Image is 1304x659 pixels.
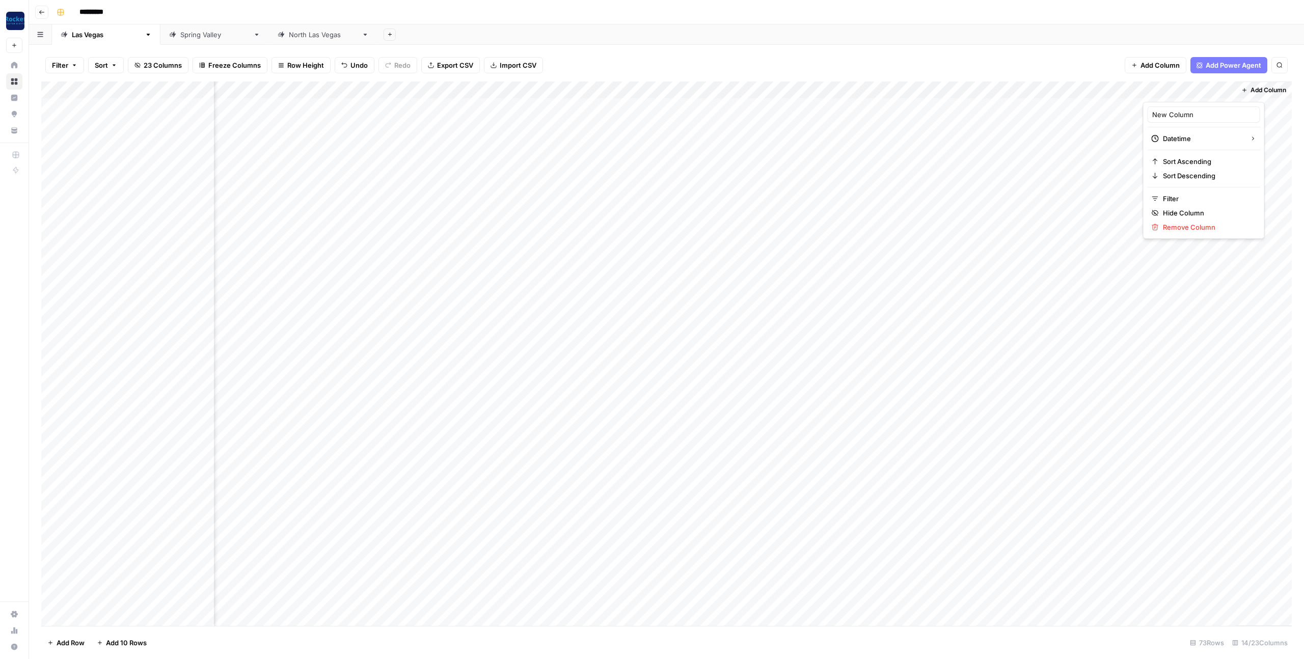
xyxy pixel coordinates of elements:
span: Export CSV [437,60,473,70]
span: Datetime [1163,133,1242,144]
div: [GEOGRAPHIC_DATA] [180,30,249,40]
button: Sort [88,57,124,73]
span: Sort [95,60,108,70]
button: Help + Support [6,639,22,655]
a: [GEOGRAPHIC_DATA] [160,24,269,45]
button: Redo [378,57,417,73]
a: Your Data [6,122,22,139]
div: 14/23 Columns [1228,635,1292,651]
div: [GEOGRAPHIC_DATA] [72,30,141,40]
button: Row Height [271,57,331,73]
button: Filter [45,57,84,73]
span: Sort Ascending [1163,156,1252,167]
a: Home [6,57,22,73]
span: 23 Columns [144,60,182,70]
span: Remove Column [1163,222,1252,232]
button: Undo [335,57,374,73]
span: Undo [350,60,368,70]
a: Opportunities [6,106,22,122]
span: Import CSV [500,60,536,70]
button: Add Column [1237,84,1290,97]
button: 23 Columns [128,57,188,73]
span: Sort Descending [1163,171,1252,181]
span: Freeze Columns [208,60,261,70]
button: Add Column [1125,57,1186,73]
div: 73 Rows [1186,635,1228,651]
a: Insights [6,90,22,106]
span: Row Height [287,60,324,70]
button: Add Power Agent [1190,57,1267,73]
a: [GEOGRAPHIC_DATA] [52,24,160,45]
span: Redo [394,60,411,70]
button: Freeze Columns [193,57,267,73]
span: Filter [1163,194,1252,204]
span: Add Power Agent [1206,60,1261,70]
span: Add Column [1140,60,1180,70]
button: Import CSV [484,57,543,73]
span: Add Column [1251,86,1286,95]
button: Workspace: Rocket Pilots [6,8,22,34]
span: Add 10 Rows [106,638,147,648]
button: Add Row [41,635,91,651]
span: Hide Column [1163,208,1252,218]
span: Filter [52,60,68,70]
button: Add 10 Rows [91,635,153,651]
div: [GEOGRAPHIC_DATA] [289,30,358,40]
button: Export CSV [421,57,480,73]
a: [GEOGRAPHIC_DATA] [269,24,377,45]
a: Browse [6,73,22,90]
span: Add Row [57,638,85,648]
a: Usage [6,622,22,639]
a: Settings [6,606,22,622]
img: Rocket Pilots Logo [6,12,24,30]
